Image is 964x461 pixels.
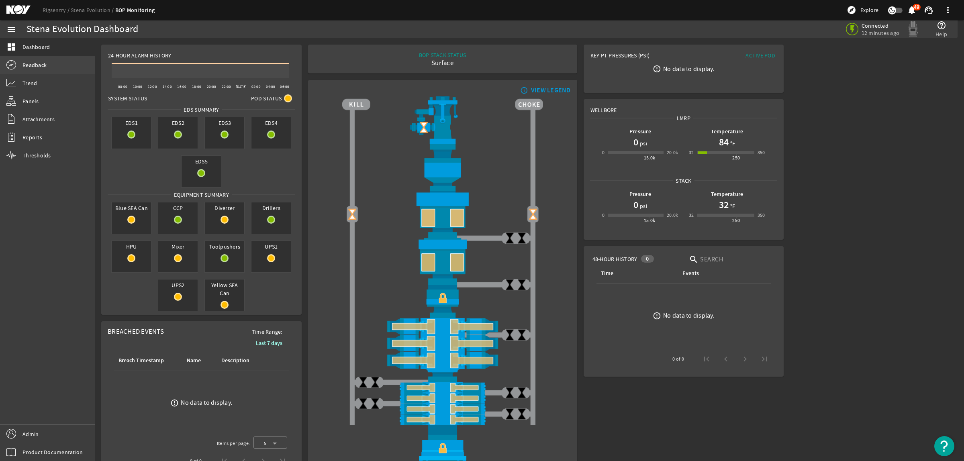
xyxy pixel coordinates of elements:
[419,59,466,67] div: Surface
[729,202,735,210] span: °F
[148,84,157,89] text: 12:00
[418,121,430,133] img: Valve2OpenBlock.png
[342,96,543,144] img: RiserAdapter.png
[181,106,222,114] span: EDS SUMMARY
[924,5,933,15] mat-icon: support_agent
[342,144,543,191] img: FlexJoint.png
[205,241,244,252] span: Toolpushers
[644,216,656,224] div: 15.0k
[516,232,528,244] img: ValveClose.png
[590,51,684,63] div: Key PT Pressures (PSI)
[342,369,543,382] img: BopBodyShearBottom.png
[516,329,528,341] img: ValveClose.png
[531,86,571,94] div: VIEW LEGEND
[207,84,216,89] text: 20:00
[205,202,244,214] span: Diverter
[847,5,856,15] mat-icon: explore
[108,94,147,102] span: System Status
[602,149,605,157] div: 0
[907,6,916,14] button: 49
[629,128,651,135] b: Pressure
[527,208,539,220] img: Valve2OpenBlock.png
[118,356,164,365] div: Breach Timestamp
[217,439,250,447] div: Items per page:
[667,211,678,219] div: 20.0k
[170,399,179,407] mat-icon: error_outline
[205,279,244,299] span: Yellow SEA Can
[342,382,543,393] img: PipeRamOpenBlock.png
[342,191,543,238] img: UpperAnnularOpenBlock.png
[584,100,784,114] div: Wellbore
[638,202,647,210] span: psi
[633,136,638,149] h1: 0
[516,387,528,399] img: ValveClose.png
[342,285,543,318] img: RiserConnectorLockBlock.png
[112,202,151,214] span: Blue SEA Can
[256,339,282,347] b: Last 7 days
[689,255,698,264] i: search
[342,414,543,425] img: PipeRamOpenBlock.png
[22,151,51,159] span: Thresholds
[602,211,605,219] div: 0
[689,211,694,219] div: 32
[112,241,151,252] span: HPU
[504,387,516,399] img: ValveClose.png
[220,356,260,365] div: Description
[638,139,647,147] span: psi
[600,269,672,278] div: Time
[342,318,543,335] img: ShearRamOpenBlock.png
[934,436,954,456] button: Open Resource Center
[775,52,777,59] span: -
[419,51,466,59] div: BOP STACK STATUS
[222,84,231,89] text: 22:00
[633,198,638,211] h1: 0
[6,24,16,34] mat-icon: menu
[251,84,261,89] text: 02:00
[653,65,661,73] mat-icon: error_outline
[504,408,516,420] img: ValveClose.png
[177,84,186,89] text: 16:00
[935,30,947,38] span: Help
[158,202,198,214] span: CCP
[700,255,772,264] input: Search
[236,84,247,89] text: [DATE]
[43,6,71,14] a: Rigsentry
[6,42,16,52] mat-icon: dashboard
[112,117,151,129] span: EDS1
[133,84,142,89] text: 10:00
[653,312,661,320] mat-icon: error_outline
[711,190,743,198] b: Temperature
[22,97,39,105] span: Panels
[186,356,210,365] div: Name
[729,139,735,147] span: °F
[117,356,176,365] div: Breach Timestamp
[938,0,958,20] button: more_vert
[862,29,900,37] span: 12 minutes ago
[745,52,775,59] span: Active Pod
[22,79,37,87] span: Trend
[843,4,882,16] button: Explore
[346,208,358,220] img: Valve2OpenBlock.png
[342,238,543,284] img: LowerAnnularOpenBlock.png
[71,6,115,14] a: Stena Evolution
[22,61,47,69] span: Readback
[251,94,282,102] span: Pod Status
[357,398,369,410] img: ValveClose.png
[681,269,764,278] div: Events
[187,356,201,365] div: Name
[711,128,743,135] b: Temperature
[158,241,198,252] span: Mixer
[342,393,543,404] img: PipeRamOpenBlock.png
[504,279,516,291] img: ValveClose.png
[342,352,543,369] img: ShearRamOpenBlock.png
[629,190,651,198] b: Pressure
[673,177,694,185] span: Stack
[182,156,221,167] span: EDS5
[601,269,613,278] div: Time
[519,87,528,94] mat-icon: info_outline
[205,117,244,129] span: EDS3
[516,408,528,420] img: ValveClose.png
[682,269,699,278] div: Events
[937,20,946,30] mat-icon: help_outline
[860,6,878,14] span: Explore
